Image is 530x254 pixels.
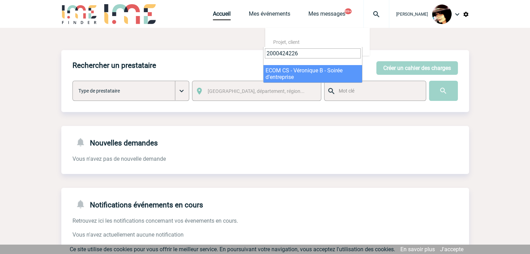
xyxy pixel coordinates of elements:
[432,5,452,24] img: 101023-0.jpg
[208,88,305,94] span: [GEOGRAPHIC_DATA], département, région...
[273,39,300,45] span: Projet, client
[337,86,420,95] input: Mot clé
[72,199,203,209] h4: Notifications événements en cours
[213,10,231,20] a: Accueil
[72,156,166,162] span: Vous n'avez pas de nouvelle demande
[308,10,345,20] a: Mes messages
[440,246,463,253] a: J'accepte
[263,65,362,82] li: ECOM CS - Véronique B - Soirée d'entreprise
[249,10,290,20] a: Mes événements
[72,137,158,147] h4: Nouvelles demandes
[400,246,435,253] a: En savoir plus
[72,231,184,238] span: Vous n'avez actuellement aucune notification
[61,4,98,24] img: IME-Finder
[429,81,458,101] input: Submit
[75,199,90,209] img: notifications-24-px-g.png
[75,137,90,147] img: notifications-24-px-g.png
[345,8,352,14] button: 99+
[396,12,428,17] span: [PERSON_NAME]
[70,246,395,253] span: Ce site utilise des cookies pour vous offrir le meilleur service. En poursuivant votre navigation...
[72,61,156,70] h4: Rechercher un prestataire
[72,217,238,224] span: Retrouvez ici les notifications concernant vos évenements en cours.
